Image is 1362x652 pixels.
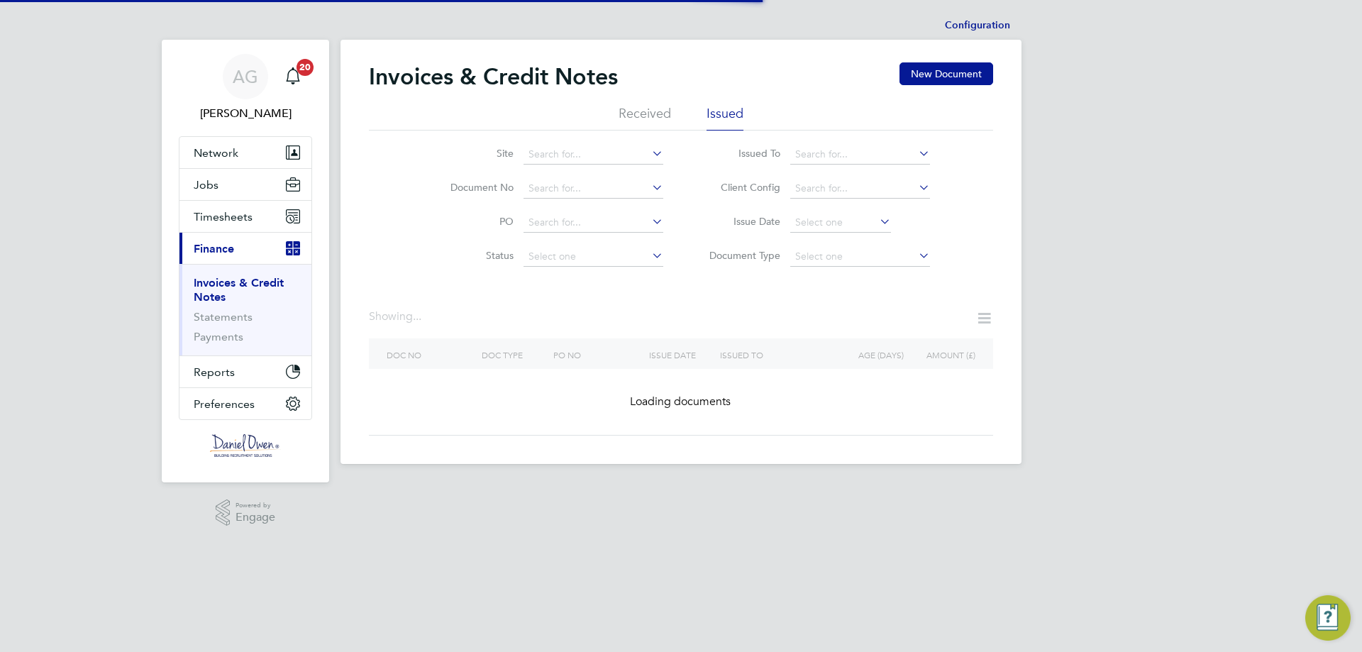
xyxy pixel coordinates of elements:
[194,242,234,255] span: Finance
[179,54,312,122] a: AG[PERSON_NAME]
[432,147,514,160] label: Site
[899,62,993,85] button: New Document
[699,181,780,194] label: Client Config
[699,215,780,228] label: Issue Date
[524,145,663,165] input: Search for...
[216,499,276,526] a: Powered byEngage
[369,309,424,324] div: Showing
[790,247,930,267] input: Select one
[369,62,618,91] h2: Invoices & Credit Notes
[790,145,930,165] input: Search for...
[432,249,514,262] label: Status
[236,499,275,512] span: Powered by
[619,105,671,131] li: Received
[179,233,311,264] button: Finance
[432,181,514,194] label: Document No
[179,264,311,355] div: Finance
[179,105,312,122] span: Amy Garcia
[179,388,311,419] button: Preferences
[236,512,275,524] span: Engage
[194,276,284,304] a: Invoices & Credit Notes
[179,356,311,387] button: Reports
[707,105,743,131] li: Issued
[432,215,514,228] label: PO
[524,247,663,267] input: Select one
[699,147,780,160] label: Issued To
[194,146,238,160] span: Network
[524,179,663,199] input: Search for...
[179,434,312,457] a: Go to home page
[413,309,421,324] span: ...
[194,178,218,192] span: Jobs
[179,169,311,200] button: Jobs
[194,330,243,343] a: Payments
[790,213,891,233] input: Select one
[279,54,307,99] a: 20
[233,67,258,86] span: AG
[699,249,780,262] label: Document Type
[524,213,663,233] input: Search for...
[945,11,1010,40] li: Configuration
[194,210,253,223] span: Timesheets
[162,40,329,482] nav: Main navigation
[194,310,253,324] a: Statements
[194,397,255,411] span: Preferences
[194,365,235,379] span: Reports
[1305,595,1351,641] button: Engage Resource Center
[210,434,281,457] img: danielowen-logo-retina.png
[790,179,930,199] input: Search for...
[179,137,311,168] button: Network
[297,59,314,76] span: 20
[179,201,311,232] button: Timesheets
